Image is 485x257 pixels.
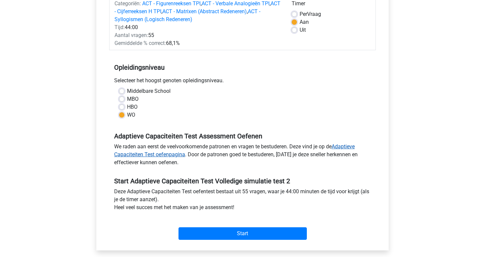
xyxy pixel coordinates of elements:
label: Uit [300,26,306,34]
h5: Opleidingsniveau [114,61,371,74]
span: Gemiddelde % correct: [114,40,166,46]
label: MBO [127,95,139,103]
div: We raden aan eerst de veelvoorkomende patronen en vragen te bestuderen. Deze vind je op de . Door... [109,143,376,169]
div: 44:00 [110,23,287,31]
label: Aan [300,18,309,26]
a: ACT - Matrixen (Abstract Redeneren) [162,8,247,15]
label: WO [127,111,135,119]
a: ACT - Verbale Analogieën TPI [202,0,270,7]
span: Per [300,11,307,17]
a: ACT - Figurenreeksen TPI [142,0,201,7]
div: 55 [110,31,287,39]
div: 68,1% [110,39,287,47]
label: HBO [127,103,138,111]
div: Deze Adaptieve Capaciteiten Test oefentest bestaat uit 55 vragen, waar je 44:00 minuten de tijd v... [109,188,376,214]
h5: Adaptieve Capaciteiten Test Assessment Oefenen [114,132,371,140]
label: Vraag [300,10,321,18]
span: Aantal vragen: [114,32,148,38]
label: Middelbare School [127,87,171,95]
span: Tijd: [114,24,125,30]
input: Start [178,227,307,240]
div: Selecteer het hoogst genoten opleidingsniveau. [109,77,376,87]
h5: Start Adaptieve Capaciteiten Test Volledige simulatie test 2 [114,177,371,185]
span: Categoriën: [114,0,141,7]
